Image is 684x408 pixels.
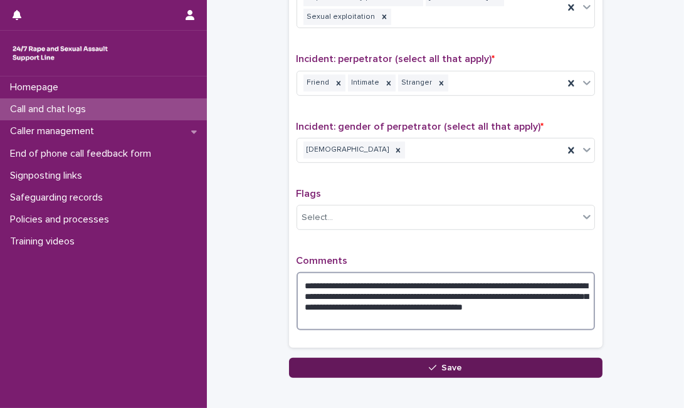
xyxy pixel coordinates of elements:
[303,142,391,159] div: [DEMOGRAPHIC_DATA]
[348,75,382,92] div: Intimate
[5,148,161,160] p: End of phone call feedback form
[5,192,113,204] p: Safeguarding records
[5,236,85,248] p: Training videos
[289,358,602,378] button: Save
[10,41,110,66] img: rhQMoQhaT3yELyF149Cw
[5,81,68,93] p: Homepage
[297,189,322,199] span: Flags
[398,75,434,92] div: Stranger
[441,364,462,372] span: Save
[303,75,332,92] div: Friend
[5,125,104,137] p: Caller management
[297,256,348,266] span: Comments
[297,122,544,132] span: Incident: gender of perpetrator (select all that apply)
[5,103,96,115] p: Call and chat logs
[5,214,119,226] p: Policies and processes
[302,211,334,224] div: Select...
[5,170,92,182] p: Signposting links
[297,54,495,64] span: Incident: perpetrator (select all that apply)
[303,9,377,26] div: Sexual exploitation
